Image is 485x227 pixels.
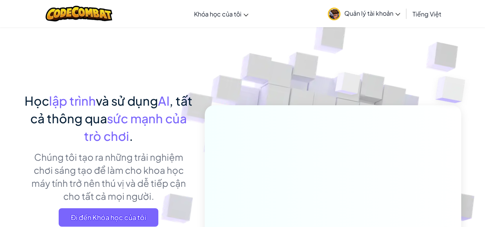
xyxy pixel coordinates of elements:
a: Đi đến Khóa học của tôi [59,208,158,227]
a: Tiếng Việt [409,3,445,24]
span: Khóa học của tôi [194,10,242,18]
a: Quản lý tài khoản [324,2,404,26]
span: Quản lý tài khoản [344,9,400,17]
p: Chúng tôi tạo ra những trải nghiệm chơi sáng tạo để làm cho khoa học máy tính trở nên thú vị và d... [24,150,193,203]
span: Tiếng Việt [413,10,441,18]
span: AI [158,93,169,108]
span: Học [25,93,49,108]
span: sức mạnh của trò chơi [84,111,187,144]
a: Khóa học của tôi [190,3,252,24]
img: CodeCombat logo [46,6,113,21]
span: và sử dụng [96,93,158,108]
span: lập trình [49,93,96,108]
img: Overlap cubes [321,57,376,114]
img: avatar [328,8,340,20]
span: . [129,128,133,144]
